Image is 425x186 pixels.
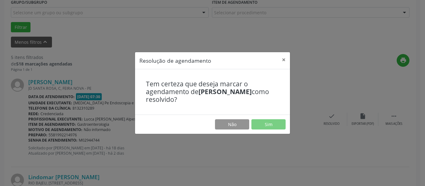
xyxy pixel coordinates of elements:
button: Não [215,119,249,130]
h5: Resolução de agendamento [139,57,211,65]
h4: Tem certeza que deseja marcar o agendamento de como resolvido? [146,80,279,104]
button: Sim [251,119,286,130]
b: [PERSON_NAME] [198,87,252,96]
button: Close [278,52,290,67]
